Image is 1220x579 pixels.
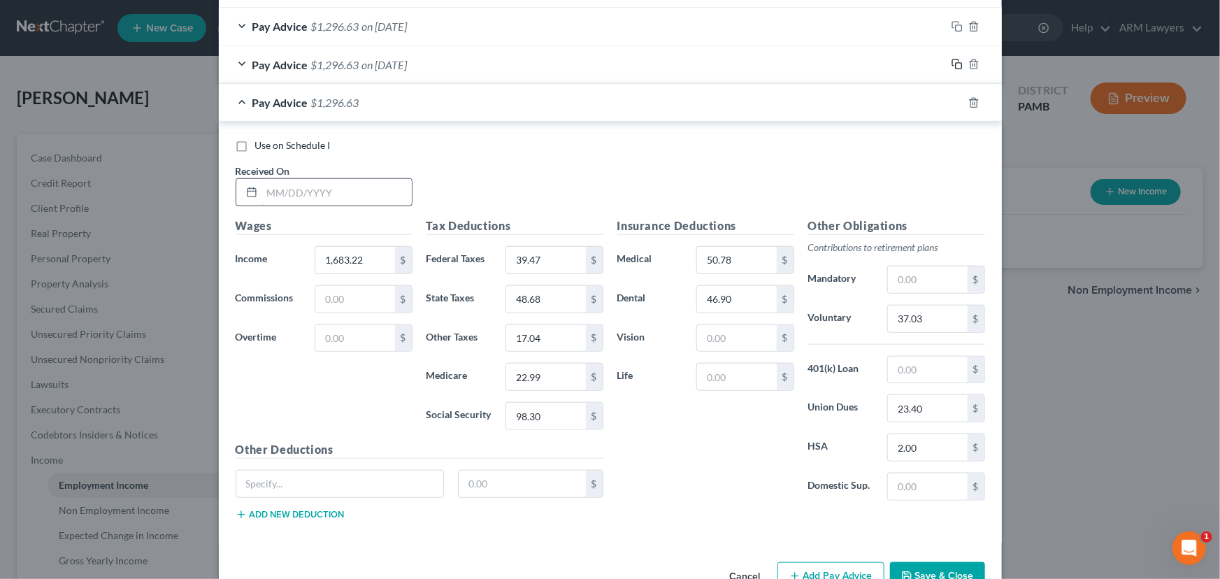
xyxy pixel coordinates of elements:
input: 0.00 [315,247,394,273]
p: Contributions to retirement plans [808,241,985,255]
div: $ [968,357,984,383]
label: Domestic Sup. [801,473,881,501]
div: $ [968,395,984,422]
div: $ [395,325,412,352]
input: 0.00 [888,266,967,293]
div: $ [968,473,984,500]
h5: Insurance Deductions [617,217,794,235]
div: $ [777,286,794,313]
h5: Tax Deductions [426,217,603,235]
iframe: Intercom live chat [1172,531,1206,565]
input: 0.00 [888,357,967,383]
input: 0.00 [697,325,776,352]
h5: Other Deductions [236,441,603,459]
input: Specify... [236,471,444,497]
label: Federal Taxes [419,246,499,274]
div: $ [968,434,984,461]
label: Voluntary [801,305,881,333]
input: 0.00 [315,286,394,313]
label: Social Security [419,402,499,430]
input: MM/DD/YYYY [262,179,412,206]
div: $ [777,247,794,273]
div: $ [395,286,412,313]
div: $ [586,364,603,390]
label: HSA [801,434,881,462]
h5: Other Obligations [808,217,985,235]
input: 0.00 [506,364,585,390]
label: Life [610,363,690,391]
span: Use on Schedule I [255,139,331,151]
div: $ [586,325,603,352]
input: 0.00 [888,395,967,422]
div: $ [586,471,603,497]
span: $1,296.63 [311,20,359,33]
input: 0.00 [315,325,394,352]
label: 401(k) Loan [801,356,881,384]
span: $1,296.63 [311,58,359,71]
span: Pay Advice [252,58,308,71]
div: $ [777,364,794,390]
input: 0.00 [506,247,585,273]
span: on [DATE] [362,20,408,33]
label: Dental [610,285,690,313]
span: Received On [236,165,290,177]
input: 0.00 [459,471,586,497]
label: Overtime [229,324,308,352]
div: $ [777,325,794,352]
div: $ [968,266,984,293]
span: Pay Advice [252,20,308,33]
span: Pay Advice [252,96,308,109]
div: $ [586,403,603,429]
label: Mandatory [801,266,881,294]
label: Medicare [419,363,499,391]
input: 0.00 [697,364,776,390]
label: Union Dues [801,394,881,422]
label: State Taxes [419,285,499,313]
input: 0.00 [506,325,585,352]
span: $1,296.63 [311,96,359,109]
div: $ [968,306,984,332]
input: 0.00 [697,286,776,313]
input: 0.00 [888,473,967,500]
input: 0.00 [888,434,967,461]
input: 0.00 [506,403,585,429]
span: 1 [1201,531,1212,543]
h5: Wages [236,217,412,235]
input: 0.00 [697,247,776,273]
div: $ [586,247,603,273]
input: 0.00 [506,286,585,313]
button: Add new deduction [236,509,345,520]
div: $ [586,286,603,313]
label: Medical [610,246,690,274]
span: on [DATE] [362,58,408,71]
input: 0.00 [888,306,967,332]
span: Income [236,252,268,264]
label: Vision [610,324,690,352]
label: Other Taxes [419,324,499,352]
label: Commissions [229,285,308,313]
div: $ [395,247,412,273]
